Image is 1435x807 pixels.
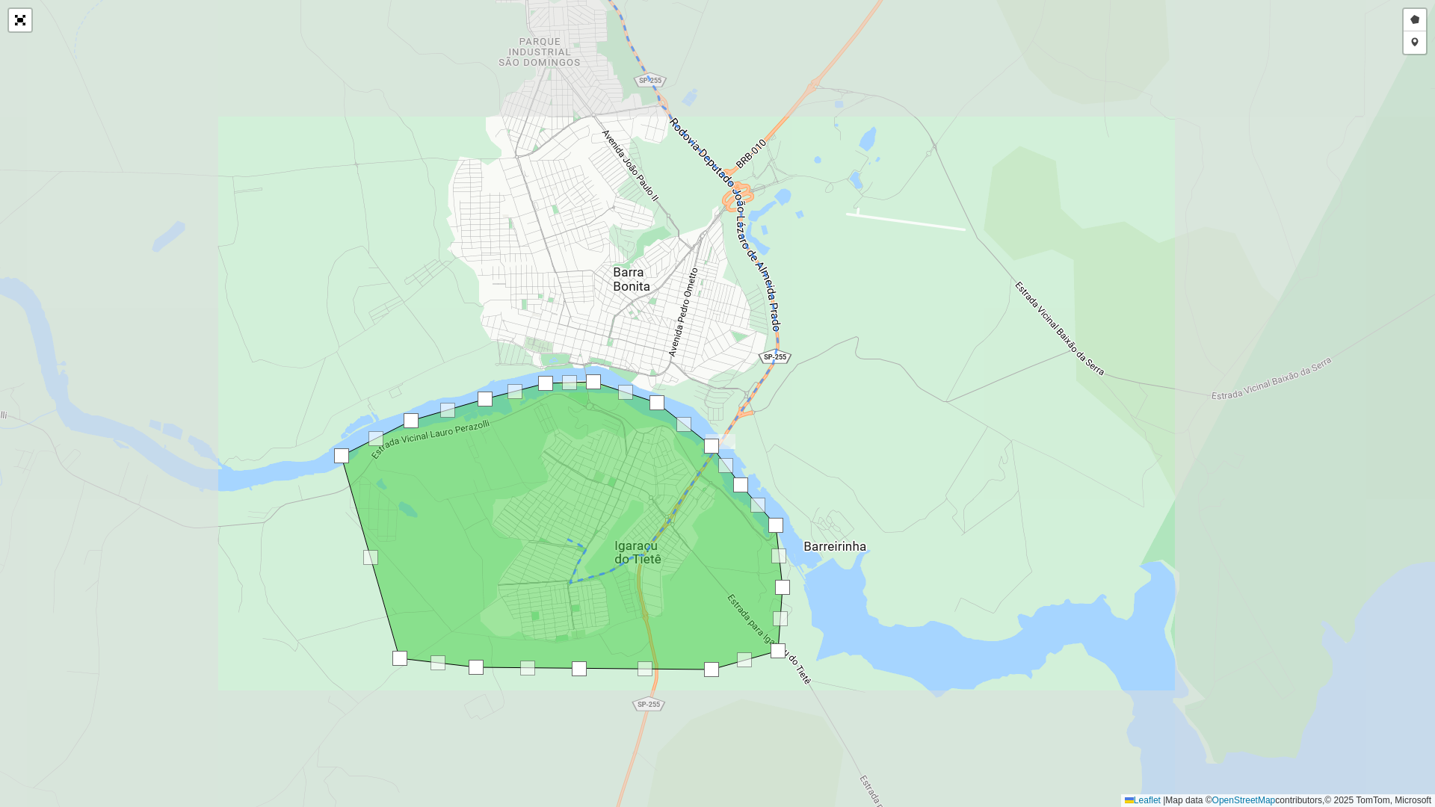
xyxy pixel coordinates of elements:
a: OpenStreetMap [1212,795,1276,806]
a: Leaflet [1125,795,1161,806]
a: Abrir mapa em tela cheia [9,9,31,31]
div: Map data © contributors,© 2025 TomTom, Microsoft [1121,794,1435,807]
span: | [1163,795,1165,806]
a: Desenhar setor [1404,9,1426,31]
a: Adicionar checkpoint [1404,31,1426,54]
